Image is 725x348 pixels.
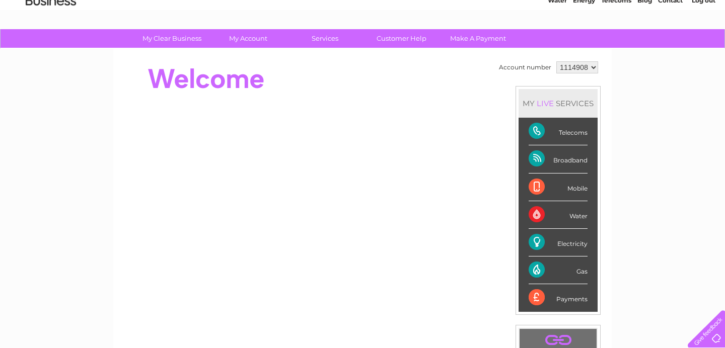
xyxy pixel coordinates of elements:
[535,99,556,108] div: LIVE
[529,145,588,173] div: Broadband
[519,89,598,118] div: MY SERVICES
[529,256,588,284] div: Gas
[637,43,652,50] a: Blog
[360,29,443,48] a: Customer Help
[207,29,290,48] a: My Account
[529,173,588,201] div: Mobile
[125,6,601,49] div: Clear Business is a trading name of Verastar Limited (registered in [GEOGRAPHIC_DATA] No. 3667643...
[601,43,631,50] a: Telecoms
[529,229,588,256] div: Electricity
[658,43,683,50] a: Contact
[692,43,715,50] a: Log out
[529,118,588,145] div: Telecoms
[529,201,588,229] div: Water
[283,29,367,48] a: Services
[535,5,605,18] a: 0333 014 3131
[529,284,588,311] div: Payments
[25,26,77,57] img: logo.png
[130,29,213,48] a: My Clear Business
[573,43,595,50] a: Energy
[496,59,554,76] td: Account number
[437,29,520,48] a: Make A Payment
[548,43,567,50] a: Water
